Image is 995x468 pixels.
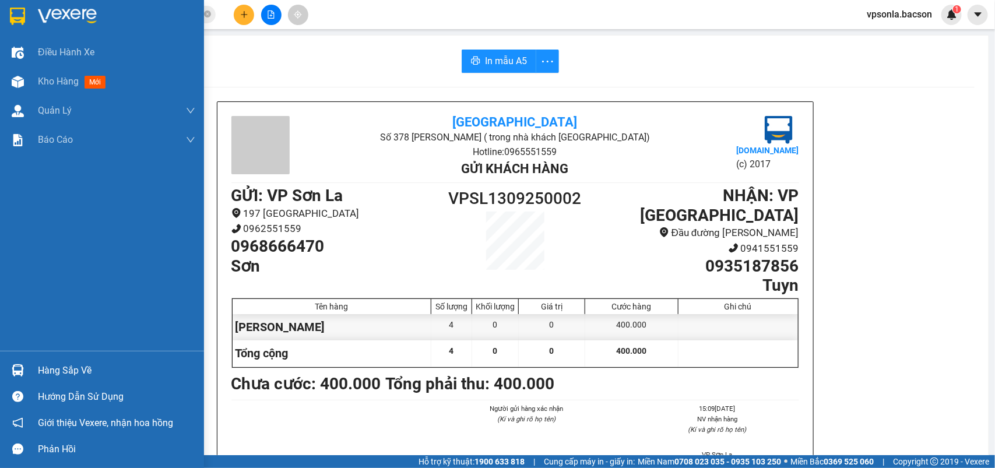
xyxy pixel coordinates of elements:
[235,346,289,360] span: Tổng cộng
[294,10,302,19] span: aim
[729,243,739,253] span: phone
[449,346,454,356] span: 4
[616,346,646,356] span: 400.000
[231,237,444,256] h1: 0968666470
[231,206,444,221] li: 197 [GEOGRAPHIC_DATA]
[38,132,73,147] span: Báo cáo
[462,50,536,73] button: printerIn mẫu A5
[485,54,527,68] span: In mẫu A5
[234,5,254,25] button: plus
[231,224,241,234] span: phone
[533,455,535,468] span: |
[12,444,23,455] span: message
[186,106,195,115] span: down
[85,76,106,89] span: mới
[386,374,555,393] b: Tổng phải thu: 400.000
[550,346,554,356] span: 0
[419,455,525,468] span: Hỗ trợ kỹ thuật:
[824,457,874,466] strong: 0369 525 060
[231,186,343,205] b: GỬI : VP Sơn La
[674,457,781,466] strong: 0708 023 035 - 0935 103 250
[186,135,195,145] span: down
[681,302,795,311] div: Ghi chú
[231,208,241,218] span: environment
[857,7,941,22] span: vpsonla.bacson
[790,455,874,468] span: Miền Bắc
[38,45,94,59] span: Điều hành xe
[267,10,275,19] span: file-add
[765,116,793,144] img: logo.jpg
[636,414,799,424] li: NV nhận hàng
[231,256,444,276] h1: Sơn
[544,455,635,468] span: Cung cấp máy in - giấy in:
[784,459,787,464] span: ⚪️
[444,186,586,212] h1: VPSL1309250002
[659,227,669,237] span: environment
[493,346,498,356] span: 0
[288,5,308,25] button: aim
[536,50,559,73] button: more
[326,145,704,159] li: Hotline: 0965551559
[586,276,799,295] h1: Tuyn
[12,134,24,146] img: solution-icon
[736,146,799,155] b: [DOMAIN_NAME]
[38,441,195,458] div: Phản hồi
[522,302,582,311] div: Giá trị
[475,302,515,311] div: Khối lượng
[638,455,781,468] span: Miền Nam
[461,161,568,176] b: Gửi khách hàng
[204,10,211,17] span: close-circle
[240,10,248,19] span: plus
[12,364,24,376] img: warehouse-icon
[688,425,747,434] i: (Kí và ghi rõ họ tên)
[38,103,72,118] span: Quản Lý
[947,9,957,20] img: icon-new-feature
[434,302,469,311] div: Số lượng
[586,241,799,256] li: 0941551559
[12,47,24,59] img: warehouse-icon
[953,5,961,13] sup: 1
[586,225,799,241] li: Đầu đường [PERSON_NAME]
[12,391,23,402] span: question-circle
[231,374,381,393] b: Chưa cước : 400.000
[536,54,558,69] span: more
[38,362,195,379] div: Hàng sắp về
[968,5,988,25] button: caret-down
[12,417,23,428] span: notification
[12,105,24,117] img: warehouse-icon
[38,416,173,430] span: Giới thiệu Vexere, nhận hoa hồng
[588,302,674,311] div: Cước hàng
[445,403,608,414] li: Người gửi hàng xác nhận
[235,302,428,311] div: Tên hàng
[883,455,884,468] span: |
[38,388,195,406] div: Hướng dẫn sử dụng
[955,5,959,13] span: 1
[12,76,24,88] img: warehouse-icon
[472,314,519,340] div: 0
[497,415,555,423] i: (Kí và ghi rõ họ tên)
[231,221,444,237] li: 0962551559
[261,5,282,25] button: file-add
[636,449,799,460] li: VP Sơn La
[326,130,704,145] li: Số 378 [PERSON_NAME] ( trong nhà khách [GEOGRAPHIC_DATA])
[641,186,799,225] b: NHẬN : VP [GEOGRAPHIC_DATA]
[452,115,577,129] b: [GEOGRAPHIC_DATA]
[474,457,525,466] strong: 1900 633 818
[38,76,79,87] span: Kho hàng
[431,314,472,340] div: 4
[636,403,799,414] li: 15:09[DATE]
[233,314,432,340] div: [PERSON_NAME]
[471,56,480,67] span: printer
[736,157,799,171] li: (c) 2017
[204,9,211,20] span: close-circle
[973,9,983,20] span: caret-down
[585,314,678,340] div: 400.000
[930,458,938,466] span: copyright
[586,256,799,276] h1: 0935187856
[519,314,585,340] div: 0
[10,8,25,25] img: logo-vxr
